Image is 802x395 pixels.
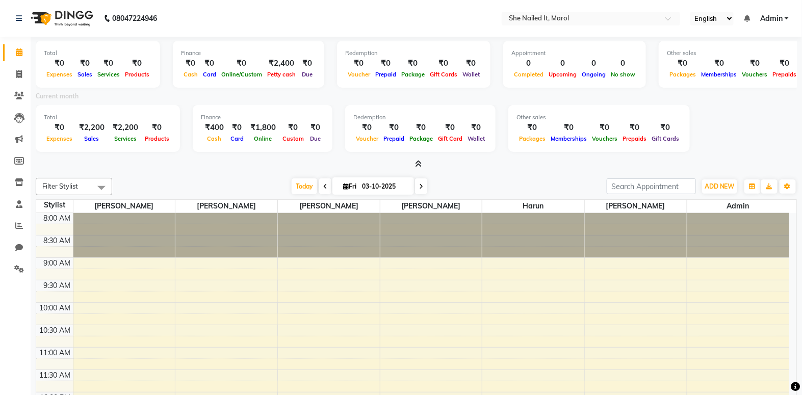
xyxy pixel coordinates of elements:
div: ₹0 [122,58,152,69]
span: Package [399,71,427,78]
span: Products [122,71,152,78]
span: Filter Stylist [42,182,78,190]
div: ₹0 [306,122,324,134]
span: Prepaid [373,71,399,78]
span: Voucher [353,135,381,142]
div: 11:30 AM [38,370,73,381]
div: 8:00 AM [42,213,73,224]
div: ₹0 [75,58,95,69]
div: ₹0 [740,58,770,69]
div: ₹0 [548,122,589,134]
div: 0 [546,58,579,69]
span: Prepaids [620,135,649,142]
div: ₹0 [770,58,799,69]
span: Gift Cards [427,71,460,78]
div: 0 [579,58,608,69]
div: ₹0 [620,122,649,134]
span: Packages [667,71,698,78]
span: Wallet [460,71,482,78]
div: ₹1,800 [246,122,280,134]
div: 9:30 AM [42,280,73,291]
div: ₹0 [228,122,246,134]
div: Total [44,49,152,58]
div: ₹0 [95,58,122,69]
span: Due [299,71,315,78]
span: Sales [82,135,102,142]
div: Stylist [36,200,73,210]
div: Appointment [511,49,638,58]
span: [PERSON_NAME] [73,200,175,213]
span: No show [608,71,638,78]
div: Redemption [353,113,487,122]
span: ADD NEW [705,182,735,190]
div: ₹0 [589,122,620,134]
div: ₹0 [298,58,316,69]
img: logo [26,4,96,33]
div: ₹0 [181,58,200,69]
span: Memberships [548,135,589,142]
span: [PERSON_NAME] [175,200,277,213]
div: ₹400 [201,122,228,134]
div: ₹0 [407,122,435,134]
span: Wallet [465,135,487,142]
div: 10:00 AM [38,303,73,313]
span: Sales [75,71,95,78]
div: ₹0 [649,122,682,134]
span: Gift Cards [649,135,682,142]
div: ₹0 [373,58,399,69]
span: Gift Card [435,135,465,142]
div: ₹0 [200,58,219,69]
span: Products [142,135,172,142]
div: Finance [201,113,324,122]
span: Services [95,71,122,78]
div: 10:30 AM [38,325,73,336]
div: ₹0 [44,122,75,134]
span: Online/Custom [219,71,265,78]
span: Packages [516,135,548,142]
label: Current month [36,92,79,101]
div: ₹0 [516,122,548,134]
span: Upcoming [546,71,579,78]
div: ₹0 [219,58,265,69]
div: ₹0 [381,122,407,134]
div: ₹0 [399,58,427,69]
div: 0 [511,58,546,69]
span: Prepaid [381,135,407,142]
span: Admin [760,13,783,24]
span: Admin [687,200,789,213]
input: Search Appointment [607,178,696,194]
div: ₹2,200 [75,122,109,134]
div: ₹2,200 [109,122,142,134]
div: 11:00 AM [38,348,73,358]
div: ₹0 [142,122,172,134]
span: [PERSON_NAME] [278,200,380,213]
span: Expenses [44,71,75,78]
span: Cash [181,71,200,78]
div: ₹0 [280,122,306,134]
span: Online [252,135,275,142]
div: ₹0 [435,122,465,134]
div: ₹0 [465,122,487,134]
span: Card [200,71,219,78]
input: 2025-10-03 [359,179,410,194]
span: Petty cash [265,71,298,78]
span: Vouchers [740,71,770,78]
span: Due [307,135,323,142]
div: Finance [181,49,316,58]
span: Ongoing [579,71,608,78]
div: ₹0 [44,58,75,69]
span: [PERSON_NAME] [585,200,687,213]
div: Total [44,113,172,122]
div: Other sales [516,113,682,122]
div: ₹0 [698,58,740,69]
span: Vouchers [589,135,620,142]
span: Expenses [44,135,75,142]
span: Voucher [345,71,373,78]
span: Harun [482,200,584,213]
button: ADD NEW [702,179,737,194]
div: ₹0 [353,122,381,134]
span: Memberships [698,71,740,78]
span: Cash [205,135,224,142]
div: Redemption [345,49,482,58]
span: Card [228,135,246,142]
